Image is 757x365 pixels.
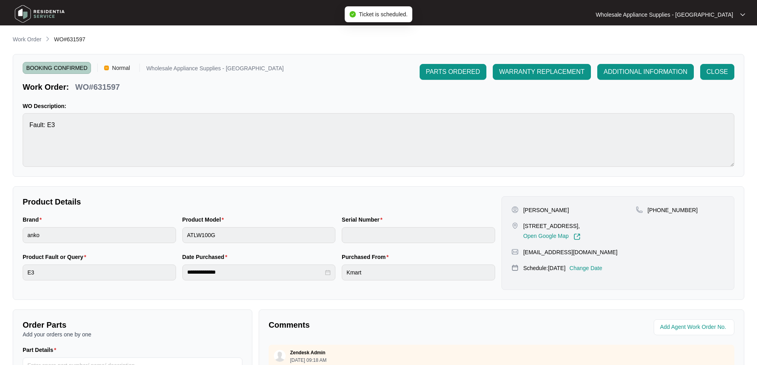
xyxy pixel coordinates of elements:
p: Work Order: [23,81,69,93]
span: WO#631597 [54,36,85,42]
p: [PERSON_NAME] [523,206,569,214]
input: Brand [23,227,176,243]
p: WO Description: [23,102,734,110]
span: ADDITIONAL INFORMATION [604,67,687,77]
p: [STREET_ADDRESS], [523,222,581,230]
img: map-pin [511,248,519,255]
label: Part Details [23,346,60,354]
p: [EMAIL_ADDRESS][DOMAIN_NAME] [523,248,618,256]
img: map-pin [511,264,519,271]
p: Wholesale Appliance Supplies - [GEOGRAPHIC_DATA] [596,11,733,19]
p: Work Order [13,35,41,43]
img: chevron-right [45,36,51,42]
img: user-pin [511,206,519,213]
button: CLOSE [700,64,734,80]
p: Product Details [23,196,495,207]
label: Serial Number [342,216,385,224]
input: Purchased From [342,265,495,280]
span: check-circle [349,11,356,17]
p: Order Parts [23,319,242,330]
button: WARRANTY REPLACEMENT [493,64,591,80]
label: Product Model [182,216,227,224]
img: map-pin [636,206,643,213]
input: Serial Number [342,227,495,243]
input: Add Agent Work Order No. [660,323,730,332]
textarea: Fault: E3 [23,113,734,167]
label: Product Fault or Query [23,253,89,261]
span: PARTS ORDERED [426,67,480,77]
button: ADDITIONAL INFORMATION [597,64,694,80]
label: Purchased From [342,253,392,261]
input: Product Model [182,227,336,243]
label: Brand [23,216,45,224]
p: Schedule: [DATE] [523,264,565,272]
img: Link-External [573,233,581,240]
img: residentia service logo [12,2,68,26]
span: CLOSE [707,67,728,77]
img: dropdown arrow [740,13,745,17]
p: Comments [269,319,496,330]
input: Product Fault or Query [23,265,176,280]
p: WO#631597 [75,81,120,93]
p: Change Date [569,264,602,272]
span: Normal [109,62,133,74]
img: Vercel Logo [104,66,109,70]
p: Zendesk Admin [290,350,325,356]
label: Date Purchased [182,253,230,261]
span: WARRANTY REPLACEMENT [499,67,585,77]
p: Add your orders one by one [23,330,242,338]
button: PARTS ORDERED [420,64,486,80]
img: user.svg [274,350,286,362]
a: Open Google Map [523,233,581,240]
a: Work Order [11,35,43,44]
span: BOOKING CONFIRMED [23,62,91,74]
p: Wholesale Appliance Supplies - [GEOGRAPHIC_DATA] [146,66,284,74]
span: Ticket is scheduled. [359,11,407,17]
img: map-pin [511,222,519,229]
input: Date Purchased [187,268,324,276]
p: [PHONE_NUMBER] [648,206,698,214]
p: [DATE] 09:18 AM [290,358,327,363]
